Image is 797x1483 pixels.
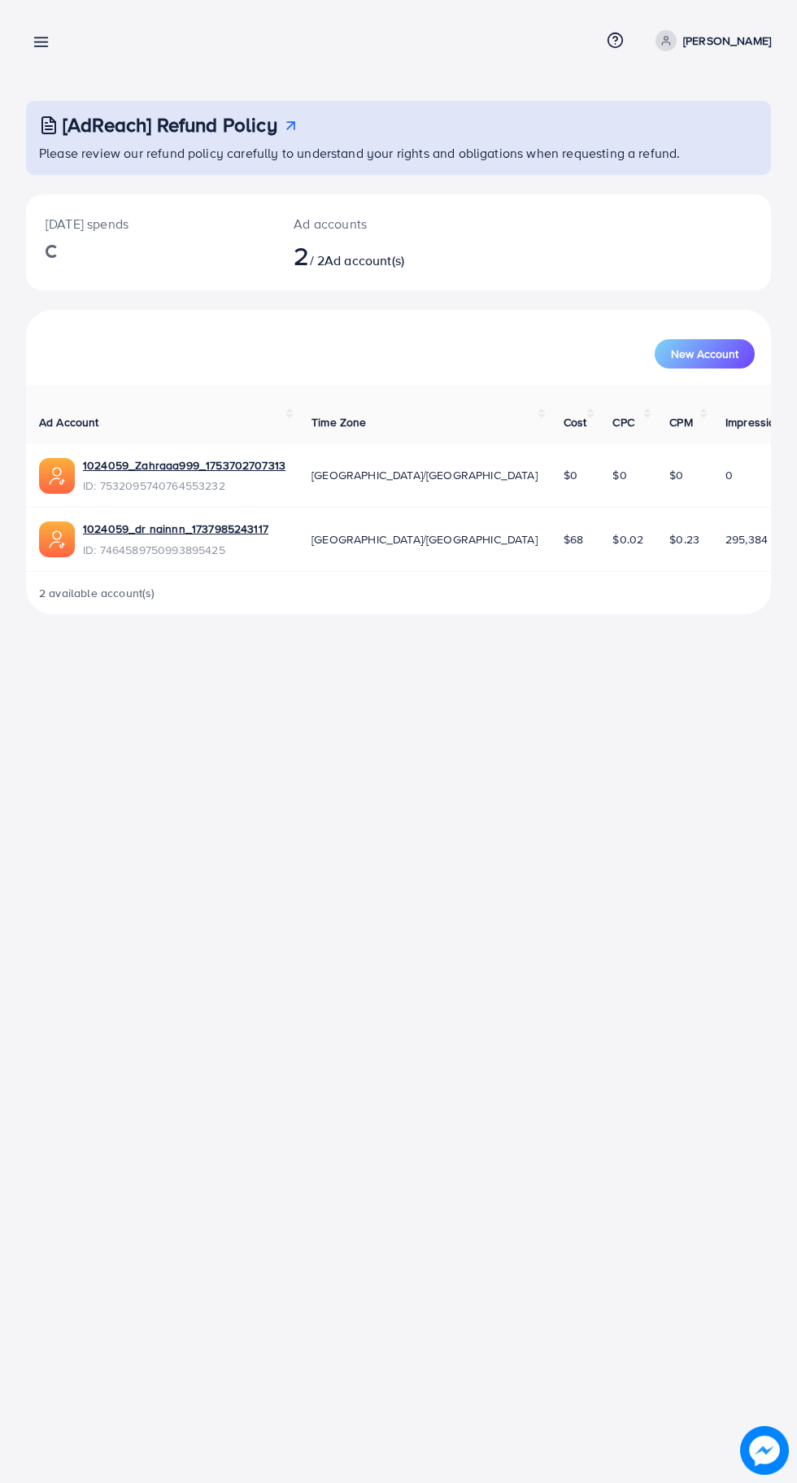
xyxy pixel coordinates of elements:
[39,458,75,494] img: ic-ads-acc.e4c84228.svg
[39,414,99,430] span: Ad Account
[83,457,285,473] a: 1024059_Zahraaa999_1753702707313
[683,31,771,50] p: [PERSON_NAME]
[725,414,782,430] span: Impression
[725,467,733,483] span: 0
[655,339,755,369] button: New Account
[649,30,771,51] a: [PERSON_NAME]
[39,585,155,601] span: 2 available account(s)
[612,414,634,430] span: CPC
[612,531,643,547] span: $0.02
[46,214,255,233] p: [DATE] spends
[311,531,538,547] span: [GEOGRAPHIC_DATA]/[GEOGRAPHIC_DATA]
[564,531,583,547] span: $68
[83,521,268,537] a: 1024059_dr nainnn_1737985243117
[669,467,683,483] span: $0
[294,240,441,271] h2: / 2
[83,542,268,558] span: ID: 7464589750993895425
[740,1426,788,1474] img: image
[671,348,738,360] span: New Account
[324,251,404,269] span: Ad account(s)
[669,414,692,430] span: CPM
[564,414,587,430] span: Cost
[39,143,761,163] p: Please review our refund policy carefully to understand your rights and obligations when requesti...
[311,414,366,430] span: Time Zone
[564,467,577,483] span: $0
[669,531,699,547] span: $0.23
[294,214,441,233] p: Ad accounts
[83,478,285,494] span: ID: 7532095740764553232
[612,467,626,483] span: $0
[63,113,277,137] h3: [AdReach] Refund Policy
[725,531,768,547] span: 295,384
[39,521,75,557] img: ic-ads-acc.e4c84228.svg
[294,237,309,274] span: 2
[311,467,538,483] span: [GEOGRAPHIC_DATA]/[GEOGRAPHIC_DATA]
